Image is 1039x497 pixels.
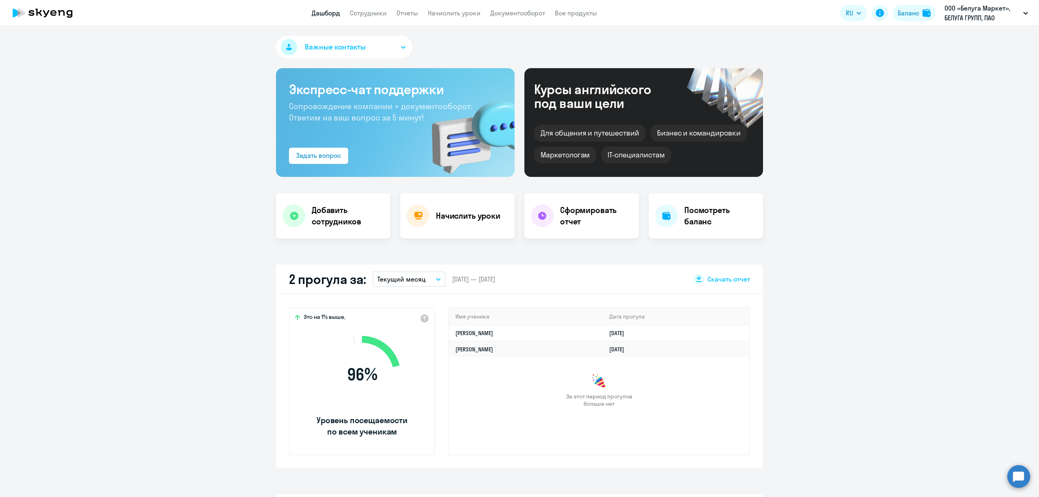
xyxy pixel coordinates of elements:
div: Задать вопрос [296,151,341,160]
p: Текущий месяц [377,274,426,284]
img: congrats [591,373,607,389]
a: Сотрудники [350,9,387,17]
a: Все продукты [555,9,597,17]
h4: Посмотреть баланс [684,204,757,227]
div: Маркетологам [534,146,596,164]
th: Имя ученика [449,308,603,325]
span: За этот период прогулов больше нет [565,393,633,407]
span: [DATE] — [DATE] [452,275,495,284]
span: Уровень посещаемости по всем ученикам [315,415,409,437]
button: RU [840,5,867,21]
div: Курсы английского под ваши цели [534,82,673,110]
div: Для общения и путешествий [534,125,646,142]
h4: Начислить уроки [436,210,500,222]
div: Баланс [898,8,919,18]
a: Дашборд [312,9,340,17]
a: [DATE] [609,346,631,353]
p: ООО «Белуга Маркет», БЕЛУГА ГРУПП, ПАО [944,3,1020,23]
span: 96 % [315,365,409,384]
span: Скачать отчет [707,275,750,284]
span: Это на 1% выше, [304,313,345,323]
h3: Экспресс-чат поддержки [289,81,502,97]
a: Отчеты [397,9,418,17]
span: Важные контакты [305,42,366,52]
img: bg-img [420,86,515,177]
a: [DATE] [609,329,631,337]
div: IT-специалистам [601,146,671,164]
button: Балансbalance [893,5,936,21]
a: [PERSON_NAME] [455,329,493,337]
a: [PERSON_NAME] [455,346,493,353]
img: balance [923,9,931,17]
a: Начислить уроки [428,9,481,17]
button: Текущий месяц [373,271,446,287]
h2: 2 прогула за: [289,271,366,287]
h4: Сформировать отчет [560,204,632,227]
button: Задать вопрос [289,148,348,164]
th: Дата прогула [603,308,749,325]
h4: Добавить сотрудников [312,204,384,227]
button: ООО «Белуга Маркет», БЕЛУГА ГРУПП, ПАО [940,3,1032,23]
a: Документооборот [490,9,545,17]
div: Бизнес и командировки [651,125,747,142]
span: RU [846,8,853,18]
span: Сопровождение компании + документооборот. Ответим на ваш вопрос за 5 минут! [289,101,472,123]
button: Важные контакты [276,36,412,58]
